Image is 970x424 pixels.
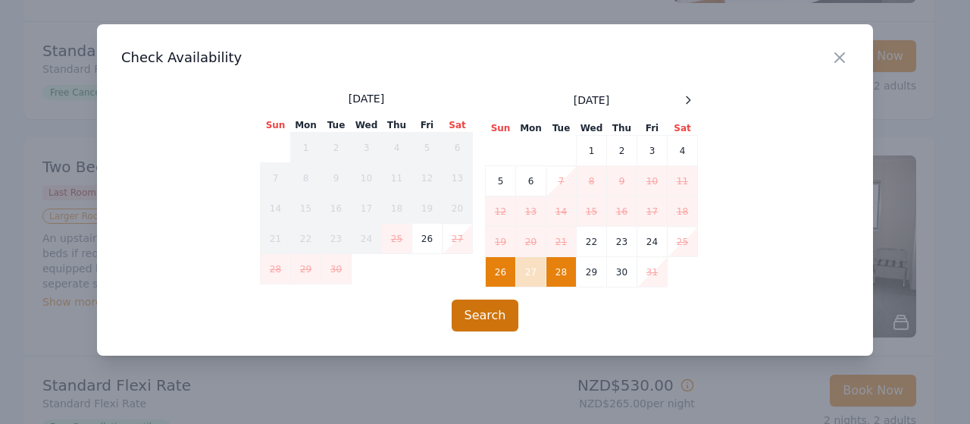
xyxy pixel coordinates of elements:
[516,166,546,196] td: 6
[637,121,668,136] th: Fri
[321,224,352,254] td: 23
[321,254,352,284] td: 30
[261,118,291,133] th: Sun
[382,133,412,163] td: 4
[577,166,607,196] td: 8
[546,166,577,196] td: 7
[291,118,321,133] th: Mon
[486,196,516,227] td: 12
[443,224,473,254] td: 27
[668,121,698,136] th: Sat
[668,196,698,227] td: 18
[546,257,577,287] td: 28
[291,133,321,163] td: 1
[352,163,382,193] td: 10
[607,121,637,136] th: Thu
[546,227,577,257] td: 21
[443,133,473,163] td: 6
[637,196,668,227] td: 17
[443,193,473,224] td: 20
[486,121,516,136] th: Sun
[546,196,577,227] td: 14
[607,136,637,166] td: 2
[321,193,352,224] td: 16
[486,257,516,287] td: 26
[291,254,321,284] td: 29
[321,133,352,163] td: 2
[352,118,382,133] th: Wed
[607,166,637,196] td: 9
[668,166,698,196] td: 11
[577,227,607,257] td: 22
[577,257,607,287] td: 29
[516,257,546,287] td: 27
[668,136,698,166] td: 4
[352,193,382,224] td: 17
[261,254,291,284] td: 28
[412,118,443,133] th: Fri
[261,193,291,224] td: 14
[412,133,443,163] td: 5
[637,136,668,166] td: 3
[352,224,382,254] td: 24
[382,193,412,224] td: 18
[349,91,384,106] span: [DATE]
[443,118,473,133] th: Sat
[637,227,668,257] td: 24
[577,196,607,227] td: 15
[412,224,443,254] td: 26
[637,166,668,196] td: 10
[452,300,519,331] button: Search
[516,121,546,136] th: Mon
[291,163,321,193] td: 8
[321,163,352,193] td: 9
[261,163,291,193] td: 7
[577,121,607,136] th: Wed
[516,227,546,257] td: 20
[382,224,412,254] td: 25
[443,163,473,193] td: 13
[607,196,637,227] td: 16
[291,224,321,254] td: 22
[321,118,352,133] th: Tue
[637,257,668,287] td: 31
[486,166,516,196] td: 5
[412,193,443,224] td: 19
[121,49,849,67] h3: Check Availability
[607,227,637,257] td: 23
[516,196,546,227] td: 13
[291,193,321,224] td: 15
[607,257,637,287] td: 30
[486,227,516,257] td: 19
[261,224,291,254] td: 21
[668,227,698,257] td: 25
[412,163,443,193] td: 12
[382,118,412,133] th: Thu
[352,133,382,163] td: 3
[577,136,607,166] td: 1
[382,163,412,193] td: 11
[546,121,577,136] th: Tue
[574,93,609,108] span: [DATE]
